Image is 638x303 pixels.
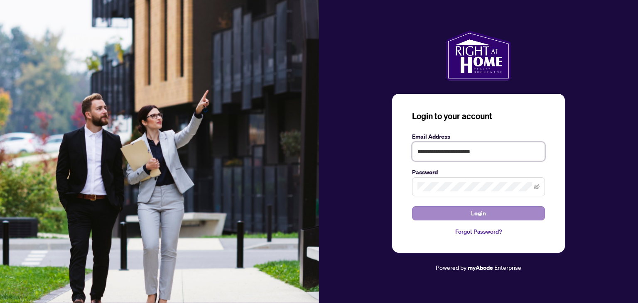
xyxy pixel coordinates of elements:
[534,184,540,190] span: eye-invisible
[412,227,545,236] a: Forgot Password?
[412,206,545,220] button: Login
[494,264,521,271] span: Enterprise
[468,263,493,272] a: myAbode
[446,31,510,81] img: ma-logo
[412,168,545,177] label: Password
[436,264,466,271] span: Powered by
[471,207,486,220] span: Login
[412,132,545,141] label: Email Address
[412,110,545,122] h3: Login to your account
